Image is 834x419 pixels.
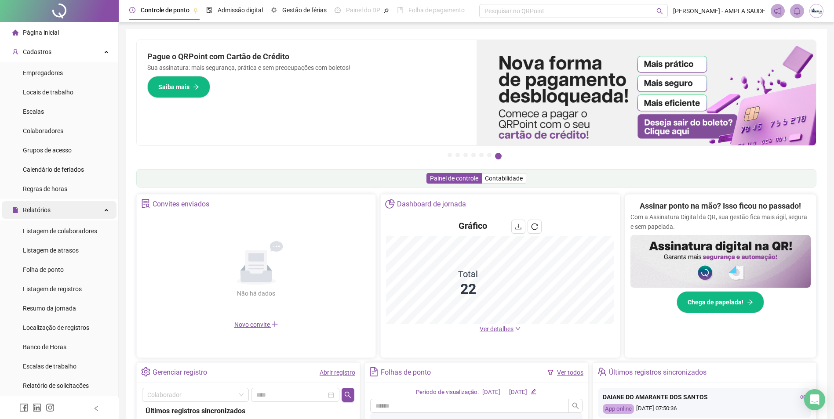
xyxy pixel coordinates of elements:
span: edit [531,389,536,394]
span: pushpin [384,8,389,13]
span: pushpin [193,8,198,13]
img: banner%2F02c71560-61a6-44d4-94b9-c8ab97240462.png [630,235,811,288]
span: Painel de controle [430,175,478,182]
span: instagram [46,403,55,412]
span: Escalas [23,108,44,115]
span: pie-chart [385,199,394,208]
span: Novo convite [234,321,278,328]
span: down [515,325,521,332]
span: reload [531,223,538,230]
span: Painel do DP [346,7,380,14]
span: Resumo da jornada [23,305,76,312]
span: Grupos de acesso [23,147,72,154]
h2: Pague o QRPoint com Cartão de Crédito [147,51,466,63]
span: Gestão de férias [282,7,327,14]
span: Listagem de colaboradores [23,228,97,235]
span: home [12,29,18,36]
span: notification [774,7,782,15]
span: Regras de horas [23,185,67,192]
p: Sua assinatura: mais segurança, prática e sem preocupações com boletos! [147,63,466,72]
span: bell [793,7,801,15]
button: Chega de papelada! [677,291,764,313]
button: Saiba mais [147,76,210,98]
span: file-done [206,7,212,13]
button: 6 [487,153,492,157]
div: [DATE] [482,388,500,397]
div: Não há dados [216,289,297,298]
span: linkedin [33,403,41,412]
span: Listagem de atrasos [23,247,79,254]
span: Contabilidade [485,175,523,182]
span: Colaboradores [23,127,63,134]
span: file-text [369,367,379,376]
div: Gerenciar registro [153,365,207,380]
span: eye [800,394,806,400]
a: Ver detalhes down [480,325,521,332]
span: clock-circle [129,7,135,13]
img: 21341 [810,4,823,18]
div: [DATE] 07:50:36 [603,404,806,414]
span: Folha de ponto [23,266,64,273]
span: user-add [12,49,18,55]
span: solution [141,199,150,208]
div: Dashboard de jornada [397,197,466,212]
span: [PERSON_NAME] - AMPLA SAUDE [673,6,765,16]
div: Open Intercom Messenger [804,389,825,410]
span: arrow-right [193,84,199,90]
span: Relatórios [23,206,51,213]
span: download [515,223,522,230]
span: search [344,391,351,398]
div: Período de visualização: [416,388,479,397]
h2: Assinar ponto na mão? Isso ficou no passado! [640,200,801,212]
span: setting [141,367,150,376]
button: 2 [455,153,460,157]
span: Cadastros [23,48,51,55]
span: Chega de papelada! [688,297,743,307]
div: Últimos registros sincronizados [609,365,707,380]
span: Saiba mais [158,82,189,92]
span: plus [271,321,278,328]
a: Abrir registro [320,369,355,376]
div: App online [603,404,634,414]
button: 3 [463,153,468,157]
span: Locais de trabalho [23,89,73,96]
button: 1 [448,153,452,157]
img: banner%2F096dab35-e1a4-4d07-87c2-cf089f3812bf.png [477,40,816,145]
div: Convites enviados [153,197,209,212]
span: Empregadores [23,69,63,76]
div: Folhas de ponto [381,365,431,380]
span: team [597,367,607,376]
span: Listagem de registros [23,285,82,293]
span: arrow-right [747,299,753,305]
h4: Gráfico [459,220,487,232]
span: dashboard [335,7,341,13]
div: DAIANE DO AMARANTE DOS SANTOS [603,392,806,402]
p: Com a Assinatura Digital da QR, sua gestão fica mais ágil, segura e sem papelada. [630,212,811,231]
span: search [656,8,663,14]
span: facebook [19,403,28,412]
span: Relatório de solicitações [23,382,89,389]
span: left [93,405,99,412]
span: Controle de ponto [141,7,189,14]
span: Escalas de trabalho [23,363,76,370]
span: book [397,7,403,13]
button: 5 [479,153,484,157]
span: sun [271,7,277,13]
span: Calendário de feriados [23,166,84,173]
span: search [572,402,579,409]
span: Admissão digital [218,7,263,14]
span: Banco de Horas [23,343,66,350]
a: Ver todos [557,369,583,376]
span: Folha de pagamento [408,7,465,14]
span: Localização de registros [23,324,89,331]
span: Página inicial [23,29,59,36]
div: [DATE] [509,388,527,397]
span: Ver detalhes [480,325,514,332]
span: file [12,207,18,213]
div: Últimos registros sincronizados [146,405,351,416]
button: 7 [495,153,502,159]
button: 4 [471,153,476,157]
span: filter [547,369,554,376]
div: - [504,388,506,397]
